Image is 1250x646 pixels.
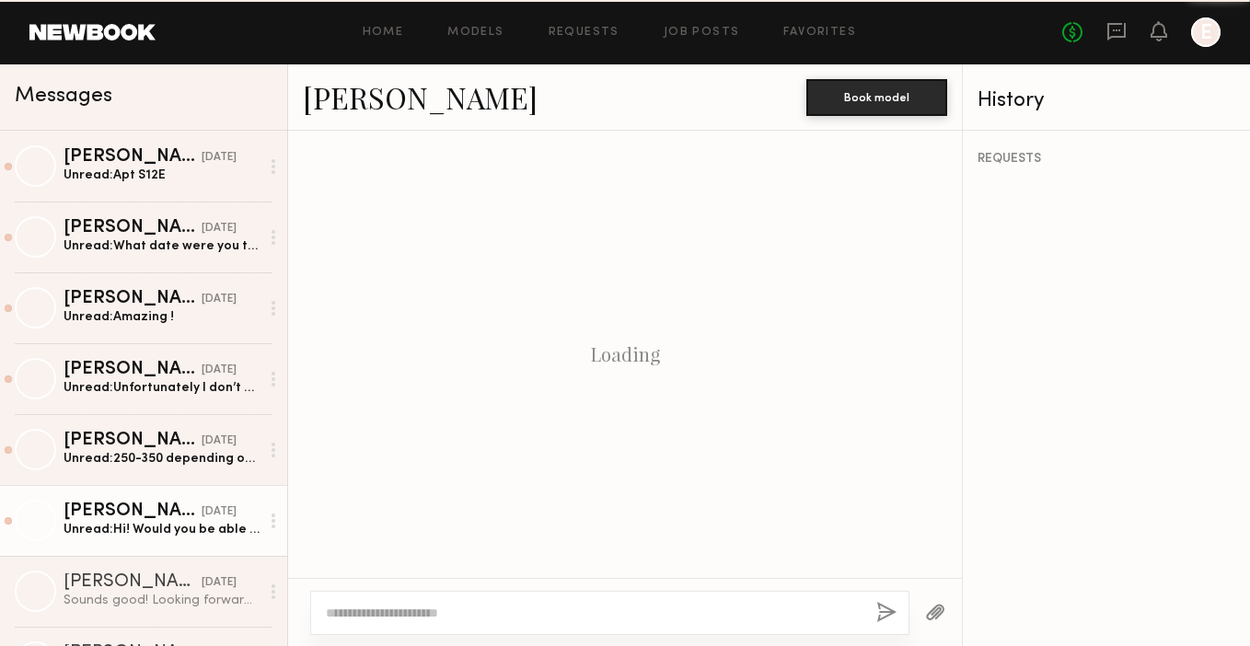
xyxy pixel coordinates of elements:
[64,379,260,397] div: Unread: Unfortunately I don’t do unlimited usage for the rate we agreed on. I’d be able to do 6 m...
[978,153,1235,166] div: REQUESTS
[783,27,856,39] a: Favorites
[64,308,260,326] div: Unread: Amazing !
[64,148,202,167] div: [PERSON_NAME]
[64,450,260,467] div: Unread: 250-350 depending on the length of the video etc..
[202,220,237,237] div: [DATE]
[978,90,1235,111] div: History
[64,432,202,450] div: [PERSON_NAME]
[202,433,237,450] div: [DATE]
[15,86,112,107] span: Messages
[64,290,202,308] div: [PERSON_NAME]
[64,219,202,237] div: [PERSON_NAME]
[363,27,404,39] a: Home
[64,502,202,521] div: [PERSON_NAME]
[591,343,660,365] div: Loading
[202,149,237,167] div: [DATE]
[664,27,740,39] a: Job Posts
[806,79,947,116] button: Book model
[64,521,260,538] div: Unread: Hi! Would you be able to let me see the brief? Thanks!
[447,27,503,39] a: Models
[202,291,237,308] div: [DATE]
[202,362,237,379] div: [DATE]
[64,573,202,592] div: [PERSON_NAME]
[549,27,619,39] a: Requests
[806,88,947,104] a: Book model
[1191,17,1221,47] a: E
[64,361,202,379] div: [PERSON_NAME]
[202,503,237,521] div: [DATE]
[202,574,237,592] div: [DATE]
[64,237,260,255] div: Unread: What date were you thinking?
[64,167,260,184] div: Unread: Apt S12E
[64,592,260,609] div: Sounds good! Looking forward to working with you 🤍
[303,77,538,117] a: [PERSON_NAME]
